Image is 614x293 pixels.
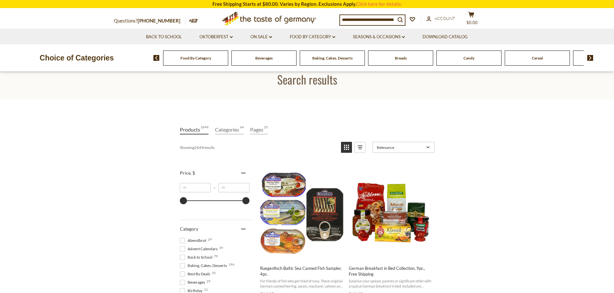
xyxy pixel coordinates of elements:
div: Showing results [180,142,336,153]
span: German Breakfast in Bed Collection, 9pc., Free Shipping [349,265,432,277]
span: 64 [240,125,244,134]
a: Food By Category [290,33,335,41]
h1: Search results [20,72,594,87]
a: Food By Category [180,56,211,60]
a: View Categories Tab [215,125,244,134]
span: 29 [207,279,210,283]
a: Candy [463,56,474,60]
input: Minimum value [180,183,211,192]
span: Best By Deals [180,271,212,277]
a: View Pages Tab [250,125,268,134]
span: 25 [264,125,268,134]
span: 39 [219,246,223,249]
span: 11 [204,288,208,291]
a: Cereal [532,56,543,60]
input: Maximum value [219,183,249,192]
a: Sort options [373,142,434,153]
a: Oktoberfest [200,33,233,41]
b: 2649 [194,145,203,150]
img: previous arrow [153,55,160,61]
a: Back to School [146,33,182,41]
p: Questions? [114,17,185,25]
span: Back to School [180,254,214,260]
span: Relevance [377,145,424,150]
a: View Products Tab [180,125,209,134]
span: Ruegenfisch Baltic Sea Canned Fish Sampler, 4pc. [260,265,344,277]
span: 196 [229,263,234,266]
span: Price [180,170,195,176]
span: 29 [208,238,212,241]
img: next arrow [587,55,593,61]
span: For friends of fish who get tired of tuna. These original German canned herring, sprats, mackarel... [260,279,344,288]
a: Seasons & Occasions [353,33,405,41]
a: Beverages [255,56,273,60]
span: – [211,185,219,190]
span: Category [180,226,198,232]
span: 10 [212,271,216,274]
a: View grid mode [341,142,352,153]
a: Download Catalog [423,33,468,41]
span: 70 [214,254,218,258]
span: Surprise your spouse, parents or significant other with a typical German breakfast in bed. Includ... [349,279,432,288]
a: View list mode [355,142,365,153]
span: Baking, Cakes, Desserts [180,263,229,269]
span: Beverages [180,279,207,285]
button: $0.00 [462,12,481,28]
span: Abendbrot [180,238,208,243]
span: Account [434,16,455,21]
a: Breads [395,56,407,60]
a: [PHONE_NUMBER] [138,18,180,23]
a: Click here for details. [356,1,402,7]
a: Baking, Cakes, Desserts [312,56,353,60]
a: On Sale [250,33,272,41]
a: Account [426,15,455,22]
span: Advent Calendars [180,246,219,252]
span: $0.00 [466,20,478,25]
span: , $ [190,170,195,176]
img: Ruegenfisch Baltic Sea Sampler [259,170,345,255]
span: 2649 [201,125,209,134]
